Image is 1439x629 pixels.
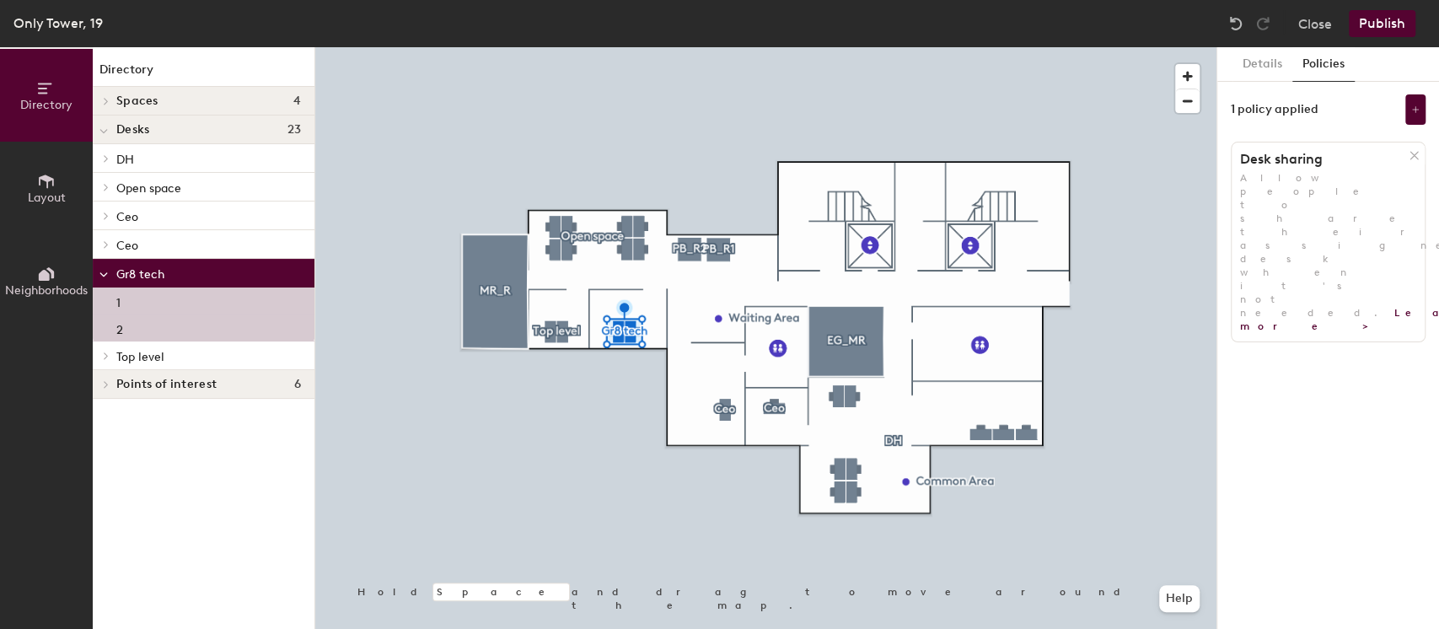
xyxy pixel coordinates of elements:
[1231,103,1318,116] div: 1 policy applied
[93,61,314,87] h1: Directory
[13,13,103,34] div: Only Tower, 19
[1254,15,1271,32] img: Redo
[28,191,66,205] span: Layout
[1159,585,1200,612] button: Help
[1292,47,1355,82] button: Policies
[116,123,149,137] span: Desks
[1227,15,1244,32] img: Undo
[287,123,301,137] span: 23
[116,210,138,224] span: Ceo
[116,378,217,391] span: Points of interest
[1232,47,1292,82] button: Details
[116,267,164,282] span: Gr8 tech
[116,153,134,167] span: DH
[116,318,123,337] p: 2
[116,291,121,310] p: 1
[5,283,88,298] span: Neighborhoods
[1349,10,1415,37] button: Publish
[116,350,164,364] span: Top level
[1232,151,1409,168] h1: Desk sharing
[1298,10,1332,37] button: Close
[116,94,158,108] span: Spaces
[116,181,181,196] span: Open space
[116,239,138,253] span: Ceo
[20,98,72,112] span: Directory
[293,94,301,108] span: 4
[294,378,301,391] span: 6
